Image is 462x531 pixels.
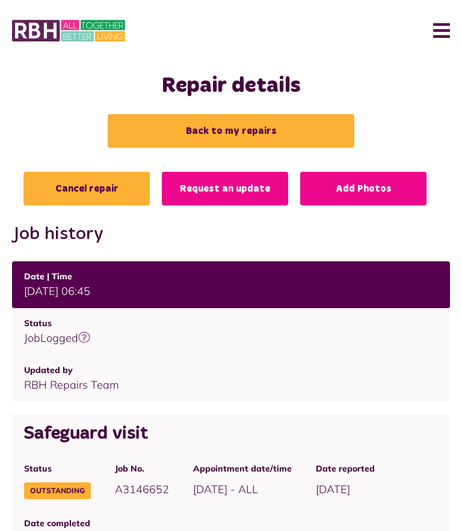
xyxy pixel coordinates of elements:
[115,482,169,496] span: A3146652
[12,308,450,355] td: JobLogged
[12,223,450,245] h2: Job history
[23,172,150,205] a: Cancel repair
[12,355,450,402] td: RBH Repairs Team
[24,425,148,443] span: Safeguard visit
[193,463,292,475] span: Appointment date/time
[12,18,125,43] img: MyRBH
[316,463,375,475] span: Date reported
[24,482,91,499] span: Outstanding
[24,517,90,530] span: Date completed
[316,482,350,496] span: [DATE]
[115,463,169,475] span: Job No.
[162,172,288,205] a: Request an update
[24,463,91,475] span: Status
[108,114,354,148] a: Back to my repairs
[300,172,427,205] a: Add Photos
[12,73,450,99] h1: Repair details
[12,261,450,308] td: [DATE] 06:45
[193,482,258,496] span: [DATE] - ALL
